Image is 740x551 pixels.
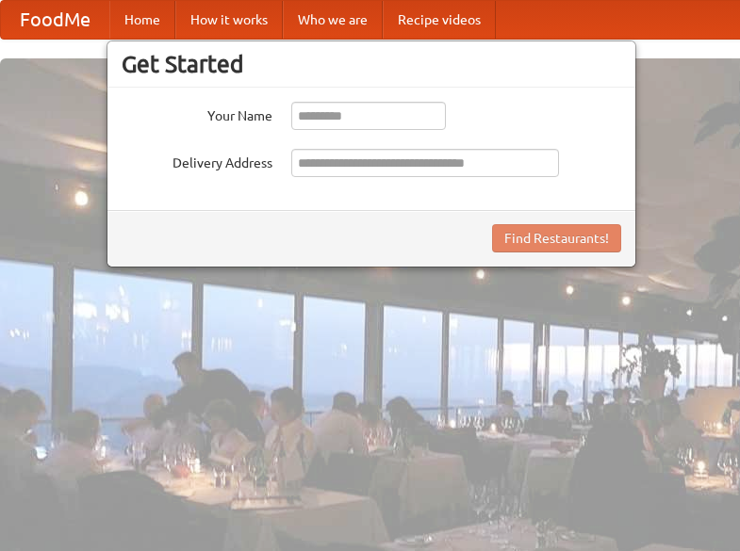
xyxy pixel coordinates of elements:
[283,1,383,39] a: Who we are
[383,1,496,39] a: Recipe videos
[175,1,283,39] a: How it works
[122,149,272,172] label: Delivery Address
[492,224,621,252] button: Find Restaurants!
[109,1,175,39] a: Home
[122,50,621,78] h3: Get Started
[122,102,272,125] label: Your Name
[1,1,109,39] a: FoodMe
